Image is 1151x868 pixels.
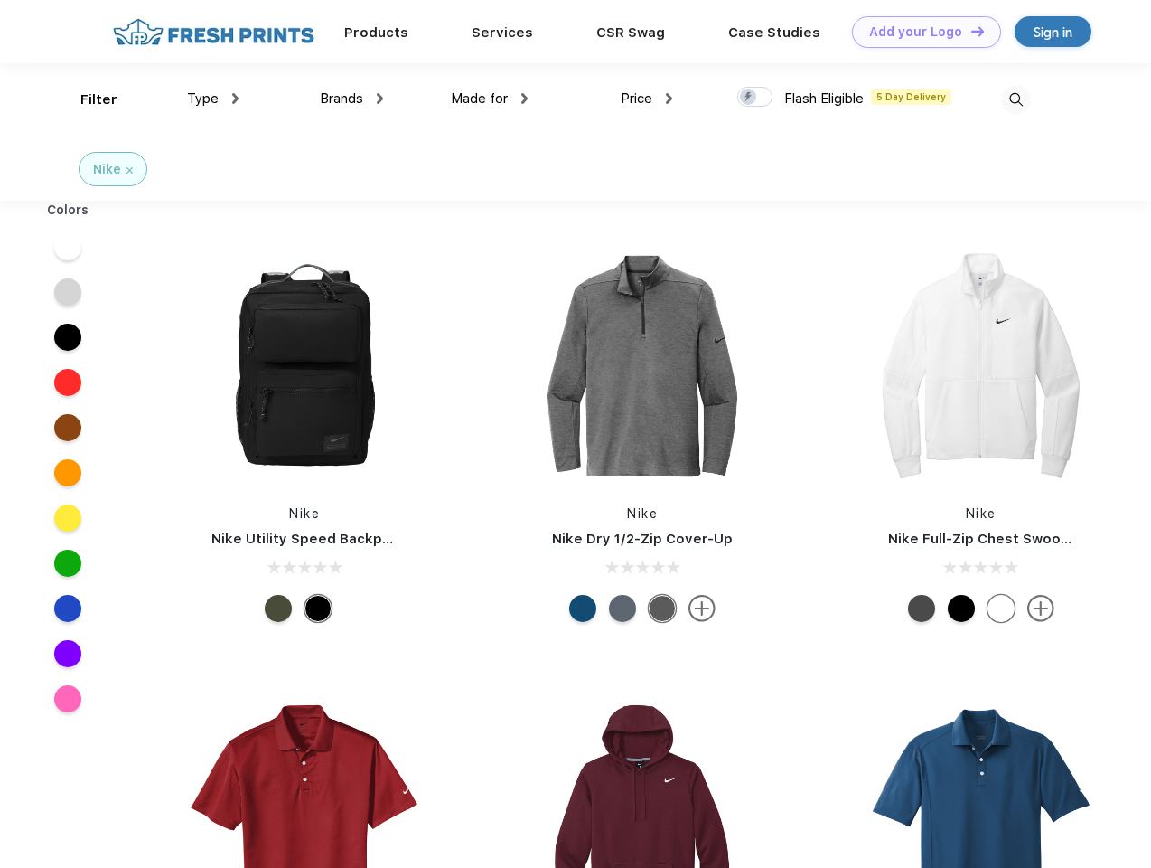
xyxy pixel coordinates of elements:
div: Anthracite [908,595,935,622]
img: more.svg [688,595,716,622]
img: dropdown.png [377,93,383,104]
div: White [987,595,1015,622]
img: func=resize&h=266 [522,246,763,486]
a: CSR Swag [596,24,665,41]
div: Nike [93,160,121,179]
a: Nike Full-Zip Chest Swoosh Jacket [888,531,1128,547]
a: Nike [627,506,658,521]
span: Price [621,90,652,107]
img: func=resize&h=266 [861,246,1101,486]
a: Sign in [1015,16,1091,47]
div: Black [304,595,332,622]
img: dropdown.png [666,93,672,104]
span: Made for [451,90,508,107]
img: dropdown.png [521,93,528,104]
div: Add your Logo [869,24,962,40]
img: DT [971,26,984,36]
img: desktop_search.svg [1001,85,1031,115]
span: Brands [320,90,363,107]
img: func=resize&h=266 [184,246,425,486]
span: Flash Eligible [784,90,864,107]
img: dropdown.png [232,93,239,104]
a: Nike Dry 1/2-Zip Cover-Up [552,531,733,547]
a: Services [472,24,533,41]
span: 5 Day Delivery [871,89,951,105]
div: Navy Heather [609,595,636,622]
div: Colors [33,201,103,220]
div: Black Heather [649,595,676,622]
img: fo%20logo%202.webp [108,16,320,48]
img: filter_cancel.svg [126,167,133,174]
a: Products [344,24,408,41]
div: Black [948,595,975,622]
span: Type [187,90,219,107]
div: Gym Blue [569,595,596,622]
div: Filter [80,90,117,110]
a: Nike [289,506,320,521]
a: Nike [966,506,997,521]
div: Cargo Khaki [265,595,292,622]
a: Nike Utility Speed Backpack [211,531,407,547]
div: Sign in [1034,22,1072,42]
img: more.svg [1027,595,1054,622]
